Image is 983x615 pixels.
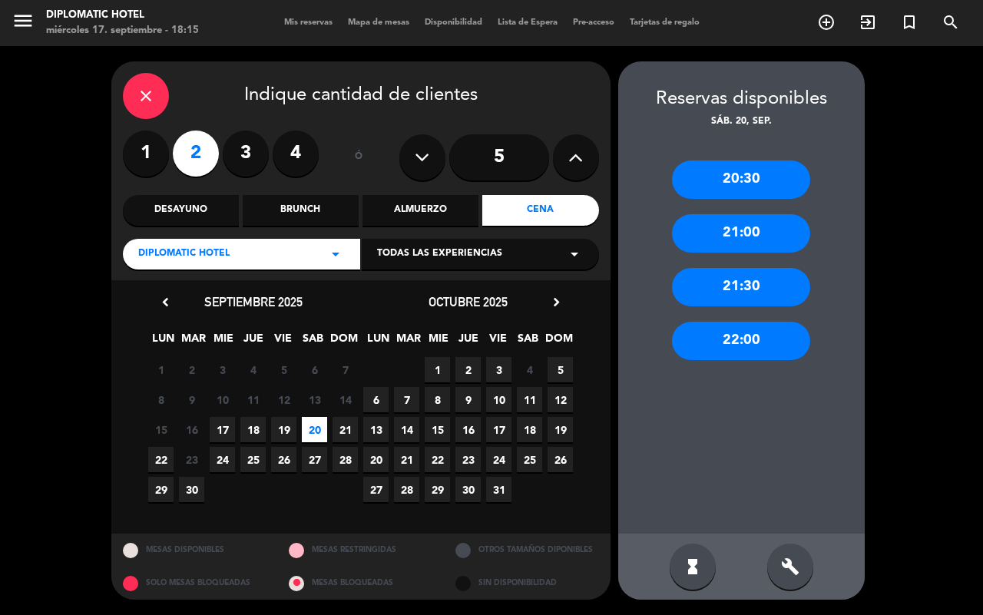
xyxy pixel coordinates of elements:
div: sáb. 20, sep. [618,114,865,130]
span: 5 [548,357,573,382]
span: MAR [396,329,421,355]
span: 4 [240,357,266,382]
span: 15 [148,417,174,442]
span: 14 [394,417,419,442]
span: 12 [271,387,296,412]
span: 23 [179,447,204,472]
span: Lista de Espera [490,18,565,27]
span: 10 [486,387,511,412]
div: Indique cantidad de clientes [123,73,599,119]
span: 20 [302,417,327,442]
span: Todas las experiencias [377,246,502,262]
span: DOM [330,329,356,355]
div: Brunch [243,195,359,226]
div: 21:30 [672,268,810,306]
span: 18 [517,417,542,442]
span: 27 [363,477,389,502]
span: 3 [210,357,235,382]
div: 20:30 [672,160,810,199]
div: MESAS RESTRINGIDAS [277,534,444,567]
span: 6 [363,387,389,412]
span: 9 [455,387,481,412]
span: VIE [270,329,296,355]
div: 22:00 [672,322,810,360]
span: 2 [455,357,481,382]
div: 21:00 [672,214,810,253]
span: 6 [302,357,327,382]
span: 22 [148,447,174,472]
span: 23 [455,447,481,472]
span: 28 [333,447,358,472]
span: 1 [425,357,450,382]
span: 24 [210,447,235,472]
span: 1 [148,357,174,382]
label: 2 [173,131,219,177]
span: SAB [515,329,541,355]
span: 18 [240,417,266,442]
span: MIE [210,329,236,355]
span: 7 [394,387,419,412]
span: 14 [333,387,358,412]
span: Mis reservas [276,18,340,27]
span: 24 [486,447,511,472]
label: 1 [123,131,169,177]
i: build [781,557,799,576]
span: SAB [300,329,326,355]
span: 20 [363,447,389,472]
span: 7 [333,357,358,382]
span: Mapa de mesas [340,18,417,27]
span: Diplomatic Hotel [138,246,230,262]
span: Tarjetas de regalo [622,18,707,27]
span: MAR [180,329,206,355]
span: 29 [148,477,174,502]
div: Diplomatic Hotel [46,8,199,23]
span: 21 [394,447,419,472]
i: add_circle_outline [817,13,836,31]
div: Almuerzo [362,195,478,226]
span: 30 [455,477,481,502]
i: close [137,87,155,105]
span: 4 [517,357,542,382]
span: 30 [179,477,204,502]
span: 17 [486,417,511,442]
div: SIN DISPONIBILIDAD [444,567,611,600]
div: MESAS DISPONIBLES [111,534,278,567]
span: 8 [425,387,450,412]
span: 8 [148,387,174,412]
span: 25 [240,447,266,472]
span: 19 [548,417,573,442]
div: Cena [482,195,598,226]
span: 22 [425,447,450,472]
span: VIE [485,329,511,355]
i: chevron_right [548,294,564,310]
span: JUE [240,329,266,355]
button: menu [12,9,35,38]
div: MESAS BLOQUEADAS [277,567,444,600]
div: OTROS TAMAÑOS DIPONIBLES [444,534,611,567]
div: Desayuno [123,195,239,226]
span: septiembre 2025 [204,294,303,309]
span: 25 [517,447,542,472]
span: 13 [363,417,389,442]
span: 26 [548,447,573,472]
span: LUN [366,329,391,355]
span: DOM [545,329,571,355]
span: LUN [151,329,176,355]
label: 3 [223,131,269,177]
span: 11 [517,387,542,412]
span: 28 [394,477,419,502]
span: 16 [455,417,481,442]
i: menu [12,9,35,32]
i: hourglass_full [683,557,702,576]
span: Disponibilidad [417,18,490,27]
span: 27 [302,447,327,472]
span: 15 [425,417,450,442]
div: miércoles 17. septiembre - 18:15 [46,23,199,38]
span: 19 [271,417,296,442]
span: MIE [425,329,451,355]
span: 2 [179,357,204,382]
span: 11 [240,387,266,412]
span: 29 [425,477,450,502]
i: turned_in_not [900,13,918,31]
span: 26 [271,447,296,472]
